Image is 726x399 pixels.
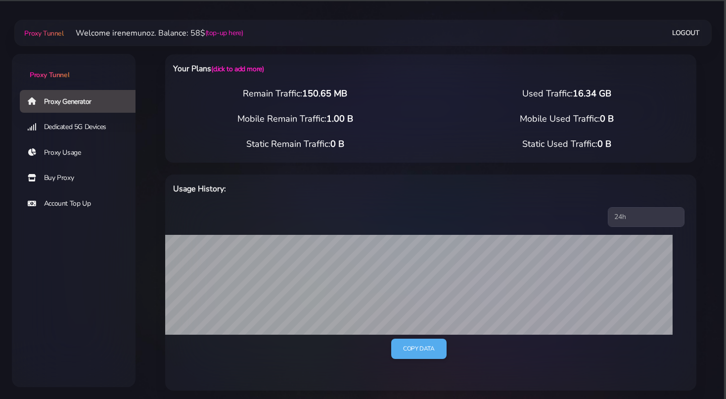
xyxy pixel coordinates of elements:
[431,87,702,100] div: Used Traffic:
[205,28,243,38] a: (top-up here)
[431,112,702,126] div: Mobile Used Traffic:
[12,54,136,80] a: Proxy Tunnel
[22,25,63,41] a: Proxy Tunnel
[20,141,143,164] a: Proxy Usage
[173,62,469,75] h6: Your Plans
[20,167,143,189] a: Buy Proxy
[573,88,611,99] span: 16.34 GB
[20,116,143,138] a: Dedicated 5G Devices
[302,88,347,99] span: 150.65 MB
[64,27,243,39] li: Welcome irenemunoz. Balance: 58$
[431,137,702,151] div: Static Used Traffic:
[24,29,63,38] span: Proxy Tunnel
[159,87,431,100] div: Remain Traffic:
[330,138,344,150] span: 0 B
[678,351,714,387] iframe: Webchat Widget
[159,137,431,151] div: Static Remain Traffic:
[30,70,69,80] span: Proxy Tunnel
[391,339,446,359] a: Copy data
[211,64,264,74] a: (click to add more)
[326,113,353,125] span: 1.00 B
[672,24,700,42] a: Logout
[597,138,611,150] span: 0 B
[159,112,431,126] div: Mobile Remain Traffic:
[173,182,469,195] h6: Usage History:
[600,113,614,125] span: 0 B
[20,90,143,113] a: Proxy Generator
[20,192,143,215] a: Account Top Up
